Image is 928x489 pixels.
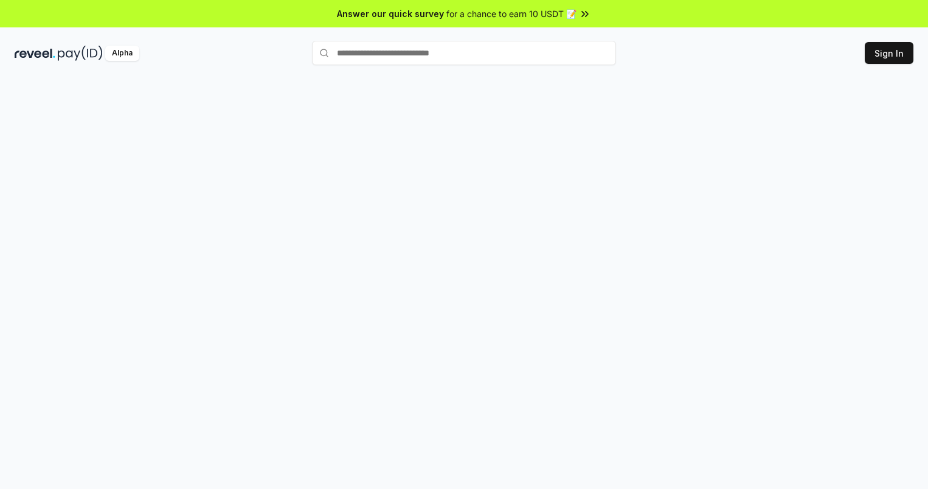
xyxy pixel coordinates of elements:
span: Answer our quick survey [337,7,444,20]
div: Alpha [105,46,139,61]
img: pay_id [58,46,103,61]
span: for a chance to earn 10 USDT 📝 [446,7,577,20]
img: reveel_dark [15,46,55,61]
button: Sign In [865,42,913,64]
